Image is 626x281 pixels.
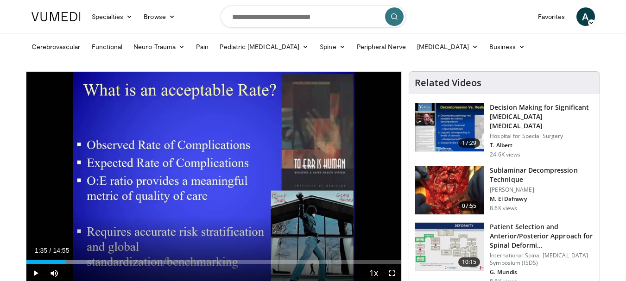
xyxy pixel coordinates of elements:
a: Pediatric [MEDICAL_DATA] [214,37,314,56]
a: Spine [314,37,351,56]
span: / [50,247,51,254]
p: [PERSON_NAME] [490,186,594,194]
a: 07:55 Sublaminar Decompression Technique [PERSON_NAME] M. El Dafrawy 8.6K views [415,166,594,215]
a: Specialties [86,7,139,26]
a: Business [484,37,531,56]
p: 8.6K views [490,205,517,212]
span: 10:15 [458,257,481,267]
a: [MEDICAL_DATA] [411,37,484,56]
h4: Related Videos [415,77,481,88]
a: Functional [86,37,128,56]
h3: Patient Selection and Anterior/Posterior Approach for Spinal Deformi… [490,222,594,250]
p: M. El Dafrawy [490,195,594,203]
span: 07:55 [458,201,481,211]
a: A [576,7,595,26]
p: 24.6K views [490,151,520,158]
a: Neuro-Trauma [128,37,190,56]
a: 17:29 Decision Making for Significant [MEDICAL_DATA] [MEDICAL_DATA] Hospital for Special Surgery ... [415,103,594,158]
p: International Spinal [MEDICAL_DATA] Symposium (ISDS) [490,252,594,267]
a: Cerebrovascular [26,37,86,56]
p: Hospital for Special Surgery [490,132,594,140]
p: G. Mundis [490,269,594,276]
img: 316497_0000_1.png.150x105_q85_crop-smart_upscale.jpg [415,103,484,151]
a: Peripheral Nerve [351,37,411,56]
div: Progress Bar [26,260,402,264]
a: Browse [138,7,181,26]
img: 48c381b3-7170-4772-a576-6cd070e0afb8.150x105_q85_crop-smart_upscale.jpg [415,166,484,214]
span: 17:29 [458,138,481,148]
a: Pain [190,37,214,56]
span: 1:35 [35,247,47,254]
span: 14:55 [53,247,69,254]
a: Favorites [532,7,571,26]
img: beefc228-5859-4966-8bc6-4c9aecbbf021.150x105_q85_crop-smart_upscale.jpg [415,223,484,271]
h3: Decision Making for Significant [MEDICAL_DATA] [MEDICAL_DATA] [490,103,594,131]
h3: Sublaminar Decompression Technique [490,166,594,184]
p: T. Albert [490,142,594,149]
input: Search topics, interventions [221,6,406,28]
img: VuMedi Logo [32,12,81,21]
